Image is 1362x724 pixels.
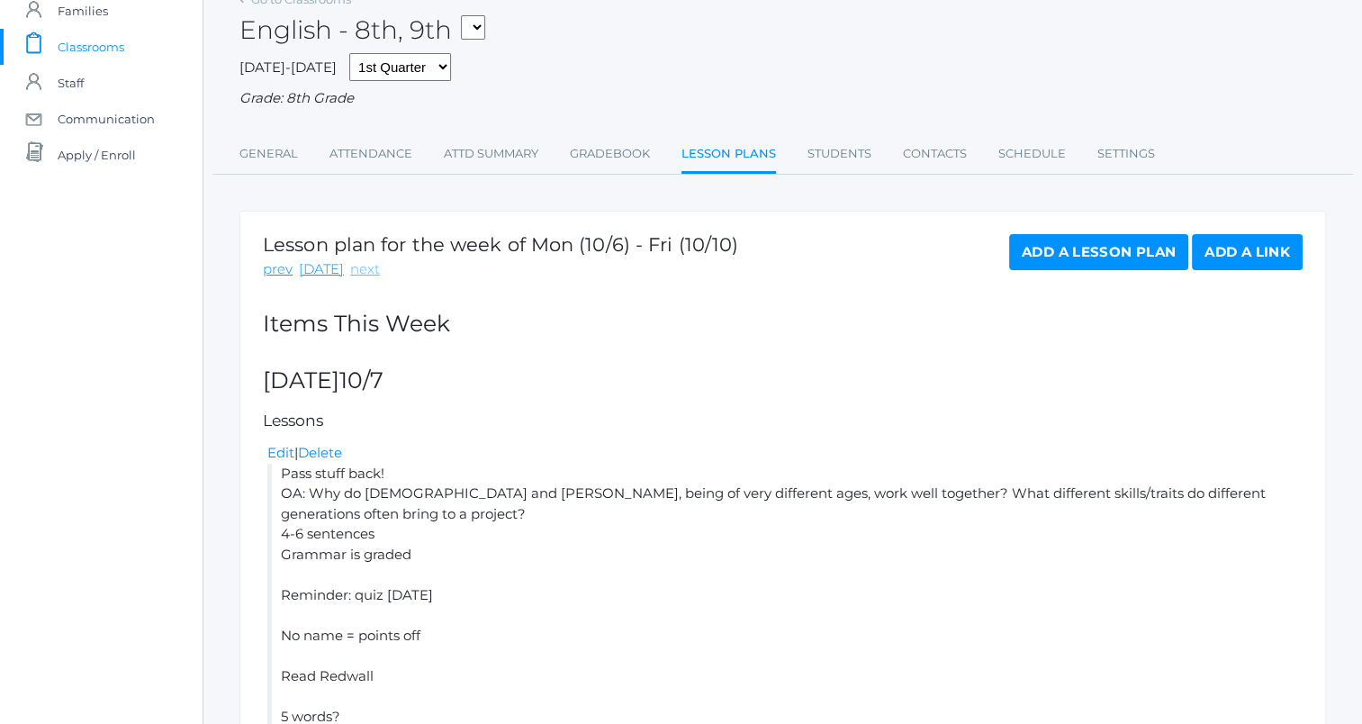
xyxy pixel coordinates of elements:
[263,368,1303,394] h2: [DATE]
[1192,234,1303,270] a: Add a Link
[339,367,383,394] span: 10/7
[263,312,1303,337] h2: Items This Week
[58,29,124,65] span: Classrooms
[263,234,738,255] h1: Lesson plan for the week of Mon (10/6) - Fri (10/10)
[299,259,344,280] a: [DATE]
[350,259,380,280] a: next
[903,136,967,172] a: Contacts
[998,136,1066,172] a: Schedule
[239,88,1326,109] div: Grade: 8th Grade
[58,65,84,101] span: Staff
[58,101,155,137] span: Communication
[239,59,337,76] span: [DATE]-[DATE]
[329,136,412,172] a: Attendance
[681,136,776,175] a: Lesson Plans
[263,259,293,280] a: prev
[263,412,1303,430] h5: Lessons
[298,444,342,461] a: Delete
[267,444,294,461] a: Edit
[58,137,136,173] span: Apply / Enroll
[1097,136,1155,172] a: Settings
[807,136,871,172] a: Students
[1009,234,1188,270] a: Add a Lesson Plan
[239,16,485,44] h2: English - 8th, 9th
[444,136,538,172] a: Attd Summary
[267,443,1303,464] div: |
[239,136,298,172] a: General
[570,136,650,172] a: Gradebook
